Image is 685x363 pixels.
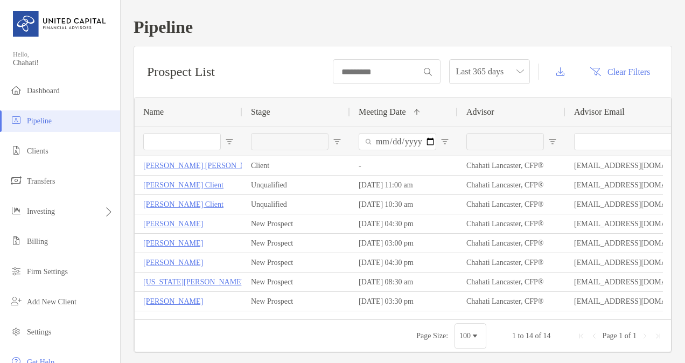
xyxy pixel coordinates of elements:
div: Chahati Lancaster, CFP® [458,292,565,311]
div: [DATE] 03:30 pm [350,292,458,311]
div: [DATE] 08:30 am [350,273,458,291]
div: Chahati Lancaster, CFP® [458,176,565,194]
div: Chahati Lancaster, CFP® [458,273,565,291]
span: Billing [27,238,48,246]
div: Page Size [455,323,486,349]
div: New Prospect [242,214,350,233]
button: Clear Filters [582,60,659,83]
button: Open Filter Menu [548,137,557,146]
a: [PERSON_NAME] [143,256,203,269]
div: [DATE] 03:00 pm [350,234,458,253]
span: Investing [27,207,55,215]
div: New Prospect [242,253,350,272]
div: [DATE] 10:30 am [350,195,458,214]
div: [DATE] 11:00 am [350,176,458,194]
a: [PERSON_NAME] Client [143,198,223,211]
img: firm-settings icon [10,264,23,277]
img: billing icon [10,234,23,247]
h3: Prospect List [147,65,215,79]
div: New Prospect [242,273,350,291]
span: 14 [543,332,551,340]
span: Firm Settings [27,268,68,276]
div: Last Page [654,332,662,340]
span: Clients [27,147,48,155]
img: transfers icon [10,174,23,187]
div: New Prospect [242,292,350,311]
div: - [350,156,458,175]
img: dashboard icon [10,83,23,96]
span: 14 [526,332,533,340]
div: Chahati Lancaster, CFP® [458,195,565,214]
span: 1 [633,332,637,340]
div: Next Page [641,332,649,340]
div: 100 [459,332,471,340]
div: New Prospect [242,234,350,253]
a: [PERSON_NAME] [143,236,203,250]
div: Page Size: [416,332,448,340]
div: Chahati Lancaster, CFP® [458,156,565,175]
img: settings icon [10,325,23,338]
a: [PERSON_NAME] Client [143,178,223,192]
span: Meeting Date [359,107,406,117]
button: Open Filter Menu [441,137,449,146]
div: Unqualified [242,195,350,214]
span: 1 [619,332,623,340]
span: Advisor Email [574,107,625,117]
a: [US_STATE][PERSON_NAME] [143,275,243,289]
span: Page [603,332,617,340]
span: to [518,332,524,340]
span: Add New Client [27,298,76,306]
div: [DATE] 04:30 pm [350,214,458,233]
img: pipeline icon [10,114,23,127]
img: clients icon [10,144,23,157]
input: Name Filter Input [143,133,221,150]
div: Chahati Lancaster, CFP® [458,214,565,233]
h1: Pipeline [134,17,672,37]
img: investing icon [10,204,23,217]
span: Name [143,107,164,117]
span: of [535,332,541,340]
div: Unqualified [242,176,350,194]
button: Open Filter Menu [225,137,234,146]
span: Pipeline [27,117,52,125]
div: Chahati Lancaster, CFP® [458,253,565,272]
a: [PERSON_NAME] [143,217,203,231]
img: add_new_client icon [10,295,23,308]
span: Chahati! [13,59,114,67]
span: Last 365 days [456,60,523,83]
div: First Page [577,332,585,340]
button: Open Filter Menu [333,137,341,146]
div: Previous Page [590,332,598,340]
input: Meeting Date Filter Input [359,133,436,150]
span: Transfers [27,177,55,185]
span: 1 [512,332,516,340]
div: Chahati Lancaster, CFP® [458,234,565,253]
span: Dashboard [27,87,60,95]
a: [PERSON_NAME] [PERSON_NAME] [143,159,265,172]
div: Client [242,156,350,175]
span: Settings [27,328,51,336]
span: of [625,332,631,340]
div: [DATE] 04:30 pm [350,253,458,272]
img: input icon [424,68,432,76]
span: Advisor [466,107,494,117]
span: Stage [251,107,270,117]
img: United Capital Logo [13,4,107,43]
a: [PERSON_NAME] [143,295,203,308]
